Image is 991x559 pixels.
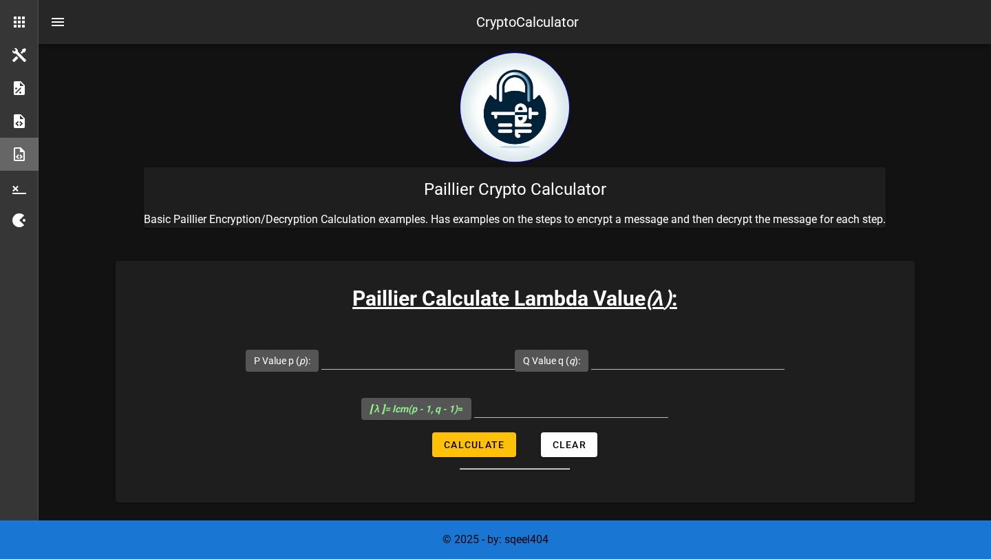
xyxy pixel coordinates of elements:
i: = lcm(p - 1, q - 1) [370,403,458,414]
label: P Value p ( ): [254,354,310,368]
button: Clear [541,432,597,457]
div: Paillier Crypto Calculator [144,167,886,211]
i: q [569,355,575,366]
a: home [460,152,570,165]
span: © 2025 - by: sqeel404 [443,533,548,546]
span: = [370,403,463,414]
i: p [299,355,305,366]
button: Calculate [432,432,515,457]
h3: Paillier Calculate Lambda Value : [116,283,915,314]
div: CryptoCalculator [476,12,579,32]
b: [ λ ] [370,403,385,414]
b: λ [652,286,664,310]
label: Q Value q ( ): [523,354,580,368]
button: nav-menu-toggle [41,6,74,39]
span: Calculate [443,439,504,450]
img: encryption logo [460,52,570,162]
i: ( ) [646,286,672,310]
span: Clear [552,439,586,450]
p: Basic Paillier Encryption/Decryption Calculation examples. Has examples on the steps to encrypt a... [144,211,886,228]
